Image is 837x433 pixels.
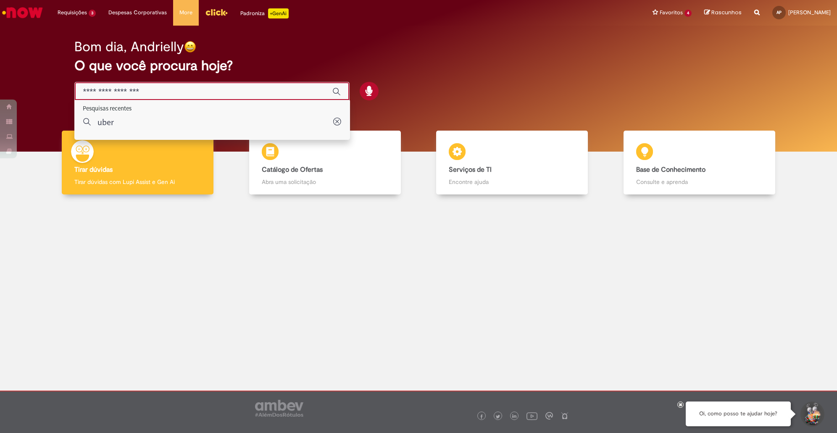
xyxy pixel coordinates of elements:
[776,10,782,15] span: AP
[449,165,492,174] b: Serviços de TI
[74,165,113,174] b: Tirar dúvidas
[449,178,575,186] p: Encontre ajuda
[704,9,742,17] a: Rascunhos
[262,178,388,186] p: Abra uma solicitação
[44,131,232,195] a: Tirar dúvidas Tirar dúvidas com Lupi Assist e Gen Ai
[788,9,831,16] span: [PERSON_NAME]
[74,39,184,54] h2: Bom dia, Andrielly
[179,8,192,17] span: More
[561,412,569,420] img: logo_footer_naosei.png
[58,8,87,17] span: Requisições
[799,402,824,427] button: Iniciar Conversa de Suporte
[184,41,196,53] img: happy-face.png
[545,412,553,420] img: logo_footer_workplace.png
[636,178,763,186] p: Consulte e aprenda
[240,8,289,18] div: Padroniza
[268,8,289,18] p: +GenAi
[496,415,500,419] img: logo_footer_twitter.png
[636,165,705,174] b: Base de Conhecimento
[512,414,516,419] img: logo_footer_linkedin.png
[74,178,201,186] p: Tirar dúvidas com Lupi Assist e Gen Ai
[108,8,167,17] span: Despesas Corporativas
[686,402,791,426] div: Oi, como posso te ajudar hoje?
[606,131,793,195] a: Base de Conhecimento Consulte e aprenda
[232,131,419,195] a: Catálogo de Ofertas Abra uma solicitação
[1,4,44,21] img: ServiceNow
[479,415,484,419] img: logo_footer_facebook.png
[205,6,228,18] img: click_logo_yellow_360x200.png
[89,10,96,17] span: 3
[660,8,683,17] span: Favoritos
[711,8,742,16] span: Rascunhos
[255,400,303,417] img: logo_footer_ambev_rotulo_gray.png
[418,131,606,195] a: Serviços de TI Encontre ajuda
[262,165,323,174] b: Catálogo de Ofertas
[684,10,692,17] span: 4
[526,410,537,421] img: logo_footer_youtube.png
[74,58,763,73] h2: O que você procura hoje?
